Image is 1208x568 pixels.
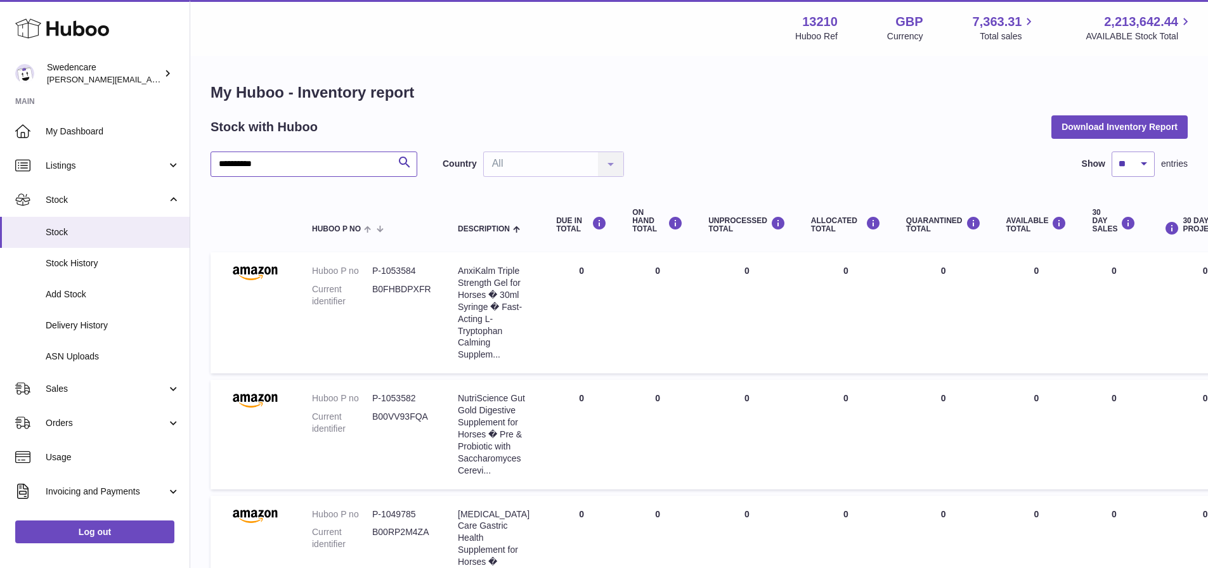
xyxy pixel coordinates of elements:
span: Orders [46,417,167,429]
span: AVAILABLE Stock Total [1086,30,1193,42]
div: QUARANTINED Total [906,216,981,233]
td: 0 [696,252,798,373]
div: UNPROCESSED Total [708,216,786,233]
dt: Current identifier [312,283,372,307]
span: Stock [46,194,167,206]
img: rebecca.fall@swedencare.co.uk [15,64,34,83]
td: 0 [994,380,1080,489]
dd: P-1049785 [372,508,432,520]
td: 0 [1079,380,1148,489]
span: Sales [46,383,167,395]
dd: P-1053582 [372,392,432,404]
img: product image [223,265,287,280]
span: Add Stock [46,288,180,300]
div: DUE IN TOTAL [556,216,607,233]
span: Listings [46,160,167,172]
dd: B00RP2M4ZA [372,526,432,550]
span: entries [1161,158,1188,170]
div: AnxiKalm Triple Strength Gel for Horses � 30ml Syringe � Fast-Acting L-Tryptophan Calming Supplem... [458,265,531,361]
div: ALLOCATED Total [811,216,881,233]
div: Currency [887,30,923,42]
a: Log out [15,520,174,543]
span: Invoicing and Payments [46,486,167,498]
strong: GBP [895,13,923,30]
td: 0 [696,380,798,489]
a: 7,363.31 Total sales [973,13,1037,42]
span: ASN Uploads [46,351,180,363]
span: [PERSON_NAME][EMAIL_ADDRESS][DOMAIN_NAME] [47,74,254,84]
div: ON HAND Total [632,209,683,234]
label: Country [443,158,477,170]
span: Usage [46,451,180,463]
h1: My Huboo - Inventory report [211,82,1188,103]
h2: Stock with Huboo [211,119,318,136]
span: My Dashboard [46,126,180,138]
span: Stock [46,226,180,238]
div: AVAILABLE Total [1006,216,1067,233]
td: 0 [620,380,696,489]
td: 0 [620,252,696,373]
span: 2,213,642.44 [1104,13,1178,30]
dt: Current identifier [312,411,372,435]
dt: Huboo P no [312,508,372,520]
td: 0 [1079,252,1148,373]
span: 0 [941,393,946,403]
dd: B00VV93FQA [372,411,432,435]
td: 0 [798,380,893,489]
span: Stock History [46,257,180,269]
span: Total sales [980,30,1036,42]
div: NutriScience Gut Gold Digestive Supplement for Horses � Pre & Probiotic with Saccharomyces Cerevi... [458,392,531,476]
dd: P-1053584 [372,265,432,277]
span: 7,363.31 [973,13,1022,30]
td: 0 [543,252,620,373]
button: Download Inventory Report [1051,115,1188,138]
td: 0 [798,252,893,373]
td: 0 [543,380,620,489]
label: Show [1082,158,1105,170]
span: Huboo P no [312,225,361,233]
div: Swedencare [47,61,161,86]
span: Description [458,225,510,233]
span: 0 [941,266,946,276]
img: product image [223,392,287,408]
strong: 13210 [802,13,838,30]
span: Delivery History [46,319,180,332]
img: product image [223,508,287,524]
div: Huboo Ref [795,30,838,42]
dt: Current identifier [312,526,372,550]
a: 2,213,642.44 AVAILABLE Stock Total [1086,13,1193,42]
dd: B0FHBDPXFR [372,283,432,307]
span: 0 [941,509,946,519]
dt: Huboo P no [312,392,372,404]
td: 0 [994,252,1080,373]
dt: Huboo P no [312,265,372,277]
div: 30 DAY SALES [1092,209,1136,234]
